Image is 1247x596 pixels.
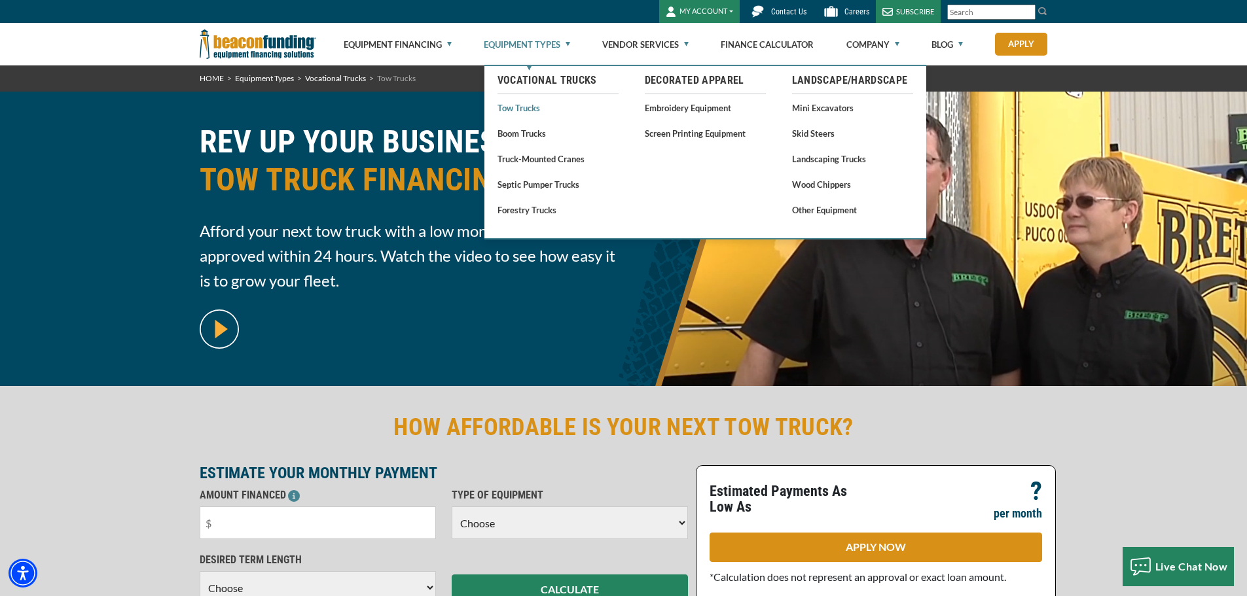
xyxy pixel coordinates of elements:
a: Decorated Apparel [645,73,766,88]
p: ESTIMATE YOUR MONTHLY PAYMENT [200,465,688,481]
span: Afford your next tow truck with a low monthly payment. Get approved within 24 hours. Watch the vi... [200,219,616,293]
a: Company [846,24,899,65]
span: Tow Trucks [377,73,416,83]
span: TOW TRUCK FINANCING [200,161,616,199]
input: Search [947,5,1036,20]
span: *Calculation does not represent an approval or exact loan amount. [710,570,1006,583]
a: Septic Pumper Trucks [497,176,619,192]
a: Equipment Types [484,24,570,65]
p: TYPE OF EQUIPMENT [452,487,688,503]
a: Equipment Financing [344,24,452,65]
a: APPLY NOW [710,533,1042,562]
a: Truck-Mounted Cranes [497,150,619,167]
img: Search [1038,6,1048,16]
p: per month [994,506,1042,521]
img: Beacon Funding Corporation logo [200,23,316,65]
p: ? [1030,483,1042,499]
a: Tow Trucks [497,99,619,116]
a: Clear search text [1022,7,1032,18]
a: Forestry Trucks [497,202,619,218]
button: Live Chat Now [1123,547,1235,586]
p: DESIRED TERM LENGTH [200,552,436,568]
div: Accessibility Menu [9,559,37,587]
a: Equipment Types [235,73,294,83]
a: Wood Chippers [792,176,913,192]
p: AMOUNT FINANCED [200,487,436,503]
a: Blog [931,24,963,65]
a: Embroidery Equipment [645,99,766,116]
a: Other Equipment [792,202,913,218]
a: Screen Printing Equipment [645,125,766,141]
h1: REV UP YOUR BUSINESS [200,123,616,209]
input: $ [200,506,436,539]
span: Careers [844,7,869,16]
a: Vocational Trucks [305,73,366,83]
a: Skid Steers [792,125,913,141]
img: video modal pop-up play button [200,309,239,349]
a: Landscaping Trucks [792,150,913,167]
a: Vendor Services [602,24,689,65]
h2: HOW AFFORDABLE IS YOUR NEXT TOW TRUCK? [200,412,1048,442]
a: Mini Excavators [792,99,913,116]
a: Landscape/Hardscape [792,73,913,88]
a: HOME [200,73,224,83]
a: Apply [995,33,1047,56]
span: Contact Us [771,7,806,16]
a: Boom Trucks [497,125,619,141]
p: Estimated Payments As Low As [710,483,868,515]
span: Live Chat Now [1155,560,1228,572]
a: Finance Calculator [721,24,814,65]
a: Vocational Trucks [497,73,619,88]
